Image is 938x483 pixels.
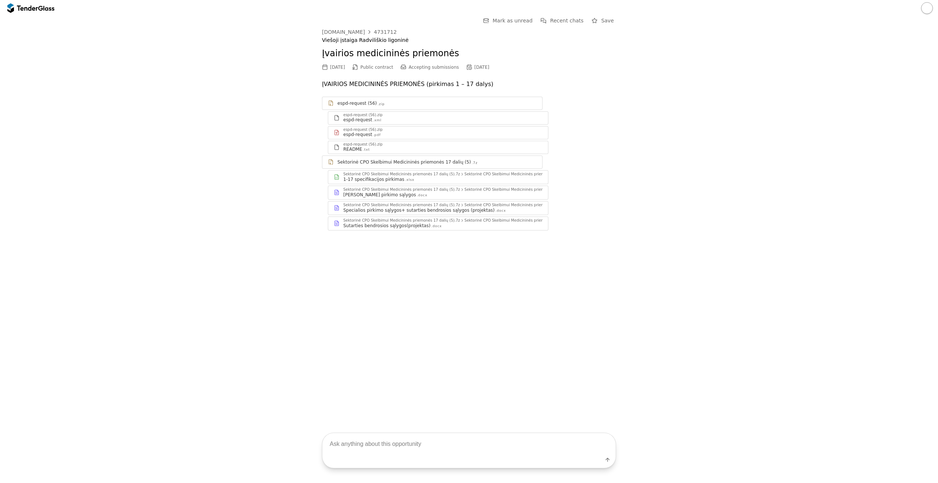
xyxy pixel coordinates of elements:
[343,128,383,132] div: espd-request (56).zip
[373,133,381,137] div: .pdf
[538,16,586,25] button: Recent chats
[328,217,548,230] a: Sektorinė CPO Skelbimui Medicininės priemonės 17 dalių (5).7zSektorinė CPO Skelbimui Medicininės ...
[343,176,404,182] div: 1-17 specifikacijos pirkimas
[601,18,614,24] span: Save
[405,178,414,182] div: .xlsx
[465,172,569,176] div: Sektorinė CPO Skelbimui Medicininės priemonės 17 dalių
[328,141,548,154] a: espd-request (56).zipREADME.txt
[322,155,543,169] a: Sektorinė CPO Skelbimui Medicininės priemonės 17 dalių (5).7z
[590,16,616,25] button: Save
[343,143,383,146] div: espd-request (56).zip
[343,117,372,123] div: espd-request
[343,146,362,152] div: README
[465,219,569,222] div: Sektorinė CPO Skelbimui Medicininės priemonės 17 dalių
[328,186,548,200] a: Sektorinė CPO Skelbimui Medicininės priemonės 17 dalių (5).7zSektorinė CPO Skelbimui Medicininės ...
[322,79,616,89] p: ĮVAIRIOS MEDICININĖS PRIEMONĖS (pirkimas 1 – 17 dalys)
[322,37,616,43] div: Viešoji įstaiga Radviliškio ligoninė
[417,193,427,198] div: .docx
[481,16,535,25] button: Mark as unread
[322,29,397,35] a: [DOMAIN_NAME]4731712
[328,201,548,215] a: Sektorinė CPO Skelbimui Medicininės priemonės 17 dalių (5).7zSektorinė CPO Skelbimui Medicininės ...
[550,18,584,24] span: Recent chats
[495,208,506,213] div: .docx
[343,223,430,229] div: Sutarties bendrosios sąlygos(projektas)
[431,224,442,229] div: .docx
[409,65,459,70] span: Accepting submissions
[377,102,384,107] div: .zip
[343,207,495,213] div: Specialios pirkimo sąlygos+ sutarties bendrosios sąlygos (projektas)
[328,126,548,139] a: espd-request (56).zipespd-request.pdf
[337,100,377,106] div: espd-request (56)
[343,203,460,207] div: Sektorinė CPO Skelbimui Medicininės priemonės 17 dalių (5).7z
[343,172,460,176] div: Sektorinė CPO Skelbimui Medicininės priemonės 17 dalių (5).7z
[322,47,616,60] h2: Įvairios medicininės priemonės
[465,188,569,192] div: Sektorinė CPO Skelbimui Medicininės priemonės 17 dalių
[374,29,397,35] div: 4731712
[475,65,490,70] div: [DATE]
[322,97,543,110] a: espd-request (56).zip
[373,118,382,123] div: .xml
[328,170,548,184] a: Sektorinė CPO Skelbimui Medicininės priemonės 17 dalių (5).7zSektorinė CPO Skelbimui Medicininės ...
[343,219,460,222] div: Sektorinė CPO Skelbimui Medicininės priemonės 17 dalių (5).7z
[472,161,477,165] div: .7z
[465,203,569,207] div: Sektorinė CPO Skelbimui Medicininės priemonės 17 dalių
[493,18,533,24] span: Mark as unread
[343,188,460,192] div: Sektorinė CPO Skelbimui Medicininės priemonės 17 dalių (5).7z
[343,132,372,137] div: espd-request
[328,111,548,125] a: espd-request (56).zipespd-request.xml
[330,65,345,70] div: [DATE]
[363,147,370,152] div: .txt
[343,113,383,117] div: espd-request (56).zip
[322,29,365,35] div: [DOMAIN_NAME]
[361,65,393,70] span: Public contract
[337,159,471,165] div: Sektorinė CPO Skelbimui Medicininės priemonės 17 dalių (5)
[343,192,416,198] div: [PERSON_NAME] pirkimo sąlygos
